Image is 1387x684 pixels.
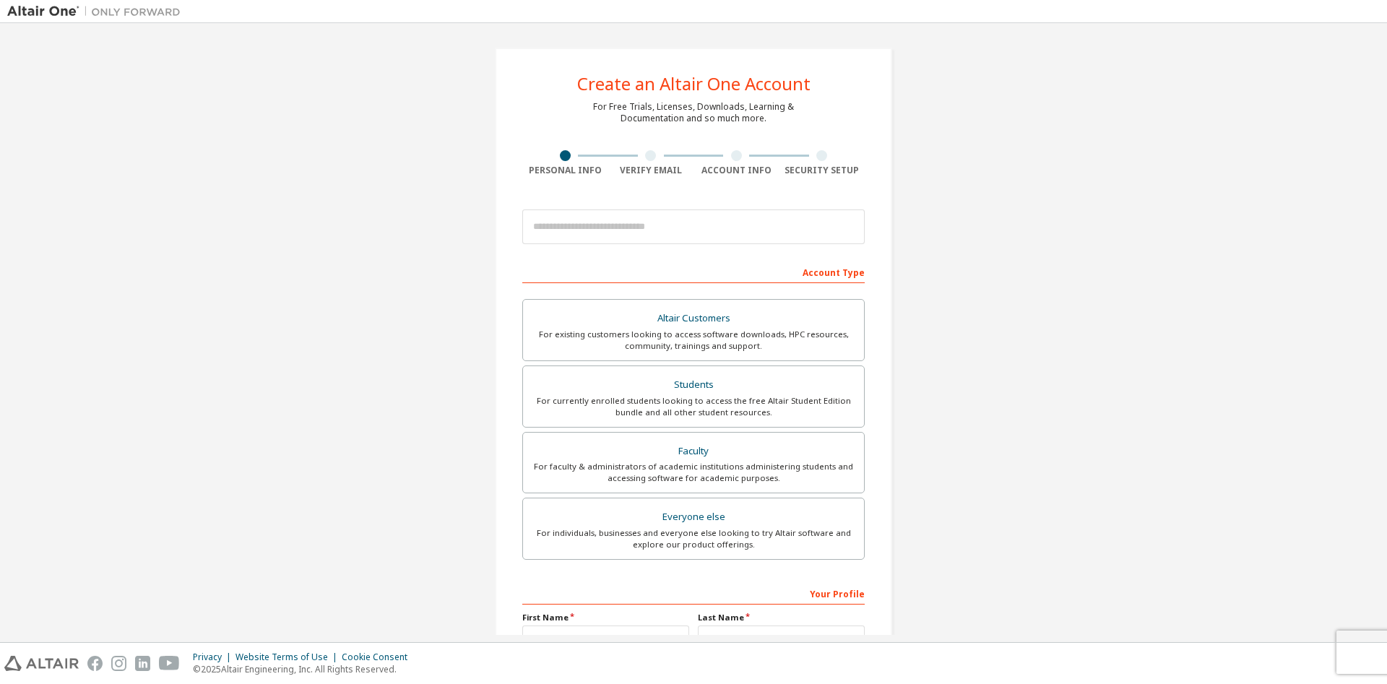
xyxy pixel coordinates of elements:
[698,612,865,623] label: Last Name
[532,308,855,329] div: Altair Customers
[87,656,103,671] img: facebook.svg
[159,656,180,671] img: youtube.svg
[342,651,416,663] div: Cookie Consent
[532,395,855,418] div: For currently enrolled students looking to access the free Altair Student Edition bundle and all ...
[693,165,779,176] div: Account Info
[577,75,811,92] div: Create an Altair One Account
[522,165,608,176] div: Personal Info
[532,441,855,462] div: Faculty
[193,663,416,675] p: © 2025 Altair Engineering, Inc. All Rights Reserved.
[135,656,150,671] img: linkedin.svg
[532,461,855,484] div: For faculty & administrators of academic institutions administering students and accessing softwa...
[111,656,126,671] img: instagram.svg
[4,656,79,671] img: altair_logo.svg
[522,612,689,623] label: First Name
[522,581,865,605] div: Your Profile
[193,651,236,663] div: Privacy
[593,101,794,124] div: For Free Trials, Licenses, Downloads, Learning & Documentation and so much more.
[532,507,855,527] div: Everyone else
[532,527,855,550] div: For individuals, businesses and everyone else looking to try Altair software and explore our prod...
[608,165,694,176] div: Verify Email
[779,165,865,176] div: Security Setup
[522,260,865,283] div: Account Type
[236,651,342,663] div: Website Terms of Use
[532,329,855,352] div: For existing customers looking to access software downloads, HPC resources, community, trainings ...
[532,375,855,395] div: Students
[7,4,188,19] img: Altair One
